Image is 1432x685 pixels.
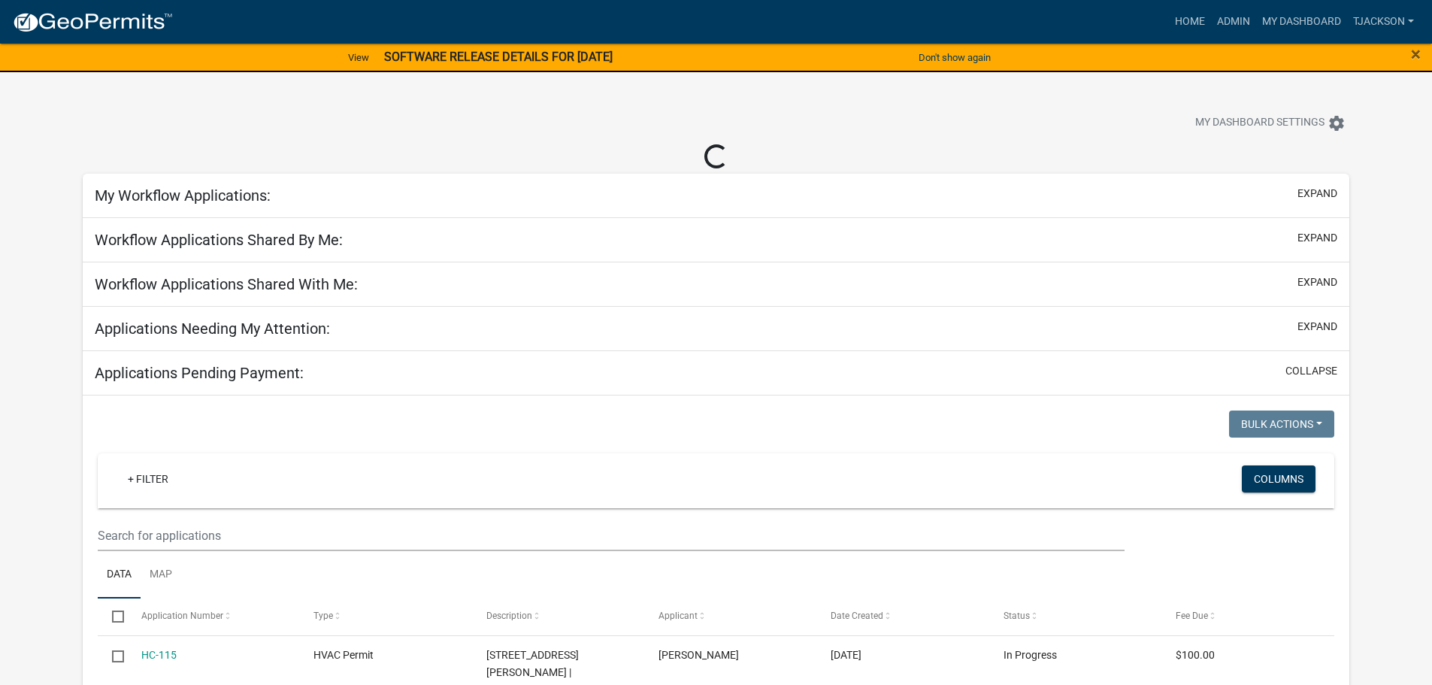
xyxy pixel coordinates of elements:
[1169,8,1211,36] a: Home
[1004,611,1030,621] span: Status
[313,611,333,621] span: Type
[1347,8,1420,36] a: TJackson
[299,599,471,635] datatable-header-cell: Type
[989,599,1161,635] datatable-header-cell: Status
[95,186,271,205] h5: My Workflow Applications:
[116,465,180,493] a: + Filter
[141,551,181,599] a: Map
[1411,45,1421,63] button: Close
[1176,649,1215,661] span: $100.00
[831,649,861,661] span: 09/09/2025
[816,599,988,635] datatable-header-cell: Date Created
[95,231,343,249] h5: Workflow Applications Shared By Me:
[1176,611,1208,621] span: Fee Due
[98,520,1124,551] input: Search for applications
[1004,649,1057,661] span: In Progress
[486,611,532,621] span: Description
[141,649,177,661] a: HC-115
[1211,8,1256,36] a: Admin
[141,611,223,621] span: Application Number
[1229,411,1334,438] button: Bulk Actions
[658,649,739,661] span: Sara Lamb
[471,599,643,635] datatable-header-cell: Description
[98,599,126,635] datatable-header-cell: Select
[1297,274,1337,290] button: expand
[384,50,613,64] strong: SOFTWARE RELEASE DETAILS FOR [DATE]
[98,551,141,599] a: Data
[1297,319,1337,335] button: expand
[1285,363,1337,379] button: collapse
[1411,44,1421,65] span: ×
[95,275,358,293] h5: Workflow Applications Shared With Me:
[1297,186,1337,202] button: expand
[1256,8,1347,36] a: My Dashboard
[1183,108,1358,138] button: My Dashboard Settingssettings
[1297,230,1337,246] button: expand
[1328,114,1346,132] i: settings
[95,364,304,382] h5: Applications Pending Payment:
[95,320,330,338] h5: Applications Needing My Attention:
[913,45,997,70] button: Don't show again
[127,599,299,635] datatable-header-cell: Application Number
[831,611,883,621] span: Date Created
[313,649,374,661] span: HVAC Permit
[1242,465,1315,493] button: Columns
[644,599,816,635] datatable-header-cell: Applicant
[342,45,375,70] a: View
[1161,599,1334,635] datatable-header-cell: Fee Due
[658,611,698,621] span: Applicant
[1195,114,1325,132] span: My Dashboard Settings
